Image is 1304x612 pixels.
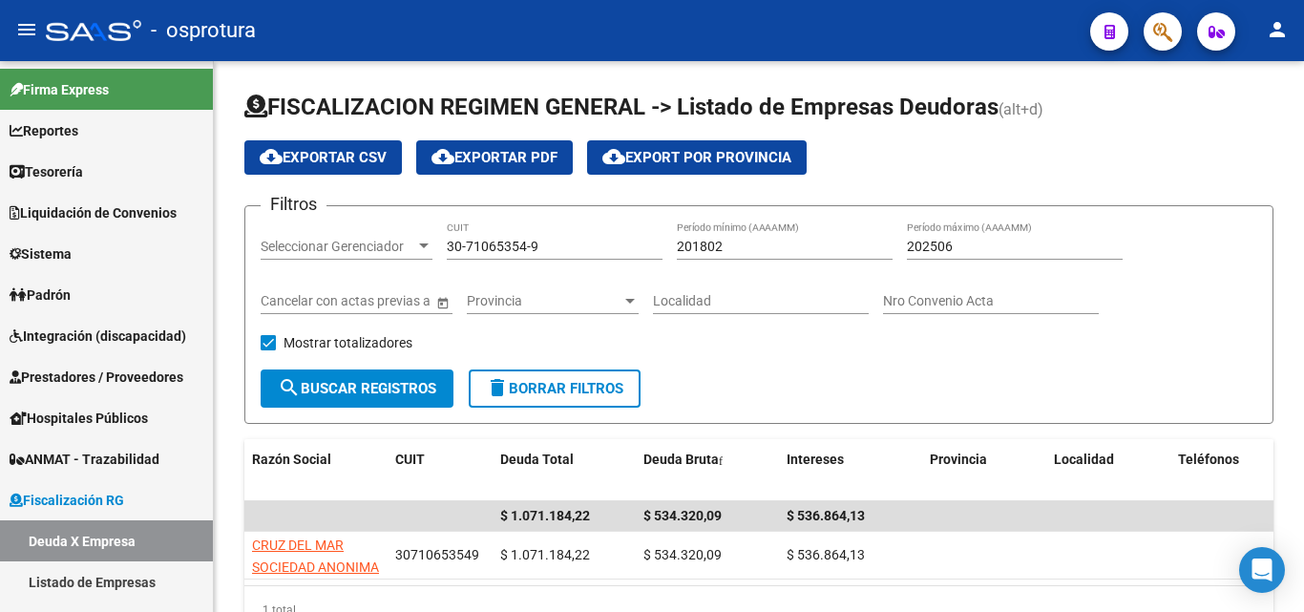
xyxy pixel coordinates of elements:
[493,439,636,502] datatable-header-cell: Deuda Total
[930,452,987,467] span: Provincia
[278,376,301,399] mat-icon: search
[244,94,999,120] span: FISCALIZACION REGIMEN GENERAL -> Listado de Empresas Deudoras
[431,149,557,166] span: Exportar PDF
[431,145,454,168] mat-icon: cloud_download
[244,140,402,175] button: Exportar CSV
[10,490,124,511] span: Fiscalización RG
[15,18,38,41] mat-icon: menu
[10,408,148,429] span: Hospitales Públicos
[10,326,186,347] span: Integración (discapacidad)
[643,508,722,523] span: $ 534.320,09
[388,439,493,502] datatable-header-cell: CUIT
[252,452,331,467] span: Razón Social
[500,452,574,467] span: Deuda Total
[10,243,72,264] span: Sistema
[10,202,177,223] span: Liquidación de Convenios
[10,120,78,141] span: Reportes
[787,508,865,523] span: $ 536.864,13
[787,547,865,562] span: $ 536.864,13
[395,452,425,467] span: CUIT
[922,439,1046,502] datatable-header-cell: Provincia
[10,367,183,388] span: Prestadores / Proveedores
[999,100,1043,118] span: (alt+d)
[467,293,621,309] span: Provincia
[261,191,326,218] h3: Filtros
[10,285,71,306] span: Padrón
[416,140,573,175] button: Exportar PDF
[432,292,452,312] button: Open calendar
[779,439,922,502] datatable-header-cell: Intereses
[10,79,109,100] span: Firma Express
[252,538,379,575] span: CRUZ DEL MAR SOCIEDAD ANONIMA
[500,547,590,562] span: $ 1.071.184,22
[1178,452,1239,467] span: Teléfonos
[602,149,791,166] span: Export por Provincia
[602,145,625,168] mat-icon: cloud_download
[1054,452,1114,467] span: Localidad
[260,149,387,166] span: Exportar CSV
[395,547,479,562] span: 30710653549
[10,161,83,182] span: Tesorería
[1266,18,1289,41] mat-icon: person
[500,508,590,523] span: $ 1.071.184,22
[278,380,436,397] span: Buscar Registros
[284,331,412,354] span: Mostrar totalizadores
[1239,547,1285,593] div: Open Intercom Messenger
[261,369,453,408] button: Buscar Registros
[486,380,623,397] span: Borrar Filtros
[643,547,722,562] span: $ 534.320,09
[260,145,283,168] mat-icon: cloud_download
[587,140,807,175] button: Export por Provincia
[643,452,719,467] span: Deuda Bruta
[787,452,844,467] span: Intereses
[469,369,641,408] button: Borrar Filtros
[10,449,159,470] span: ANMAT - Trazabilidad
[244,439,388,502] datatable-header-cell: Razón Social
[151,10,256,52] span: - osprotura
[636,439,779,502] datatable-header-cell: Deuda Bruta
[261,239,415,255] span: Seleccionar Gerenciador
[486,376,509,399] mat-icon: delete
[1046,439,1170,502] datatable-header-cell: Localidad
